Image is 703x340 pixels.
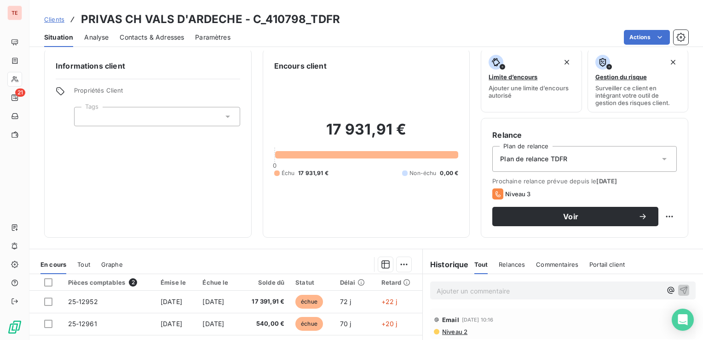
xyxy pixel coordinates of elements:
span: 17 391,91 € [245,297,284,306]
span: [DATE] [202,298,224,305]
span: Propriétés Client [74,87,240,100]
div: Solde dû [245,279,284,286]
span: Portail client [589,261,625,268]
span: 0,00 € [440,169,458,177]
span: Limite d’encours [489,73,537,81]
span: Situation [44,33,73,42]
h2: 17 931,91 € [274,120,459,148]
span: [DATE] [161,298,182,305]
span: Commentaires [536,261,578,268]
h3: PRIVAS CH VALS D'ARDECHE - C_410798_TDFR [81,11,340,28]
span: 21 [15,88,25,97]
span: Tout [77,261,90,268]
div: Open Intercom Messenger [672,309,694,331]
span: Échu [282,169,295,177]
span: [DATE] [596,177,617,185]
span: Analyse [84,33,109,42]
span: +20 j [381,320,398,328]
span: 2 [129,278,137,287]
div: Échue le [202,279,234,286]
div: TE [7,6,22,20]
span: 70 j [340,320,351,328]
button: Gestion du risqueSurveiller ce client en intégrant votre outil de gestion des risques client. [588,49,688,112]
span: 540,00 € [245,319,284,328]
a: Clients [44,15,64,24]
h6: Informations client [56,60,240,71]
span: Voir [503,213,638,220]
span: Surveiller ce client en intégrant votre outil de gestion des risques client. [595,84,680,106]
div: Statut [295,279,329,286]
span: Email [442,316,459,323]
span: Paramètres [195,33,230,42]
span: échue [295,317,323,331]
span: 0 [273,162,277,169]
h6: Relance [492,129,677,141]
div: Retard [381,279,417,286]
span: [DATE] [202,320,224,328]
span: Plan de relance TDFR [500,154,567,164]
span: Gestion du risque [595,73,647,81]
span: Prochaine relance prévue depuis le [492,177,677,185]
div: Délai [340,279,370,286]
div: Émise le [161,279,191,286]
h6: Historique [423,259,469,270]
span: 72 j [340,298,351,305]
span: Relances [499,261,525,268]
span: échue [295,295,323,309]
button: Limite d’encoursAjouter une limite d’encours autorisé [481,49,582,112]
h6: Encours client [274,60,327,71]
span: Non-échu [409,169,436,177]
span: Niveau 2 [441,328,467,335]
span: En cours [40,261,66,268]
span: 25-12952 [68,298,98,305]
span: Niveau 3 [505,190,530,198]
span: 25-12961 [68,320,97,328]
span: 17 931,91 € [298,169,328,177]
button: Voir [492,207,658,226]
button: Actions [624,30,670,45]
span: [DATE] [161,320,182,328]
span: Clients [44,16,64,23]
div: Pièces comptables [68,278,150,287]
span: Tout [474,261,488,268]
span: +22 j [381,298,398,305]
span: [DATE] 10:16 [462,317,494,322]
input: Ajouter une valeur [82,112,89,121]
span: Graphe [101,261,123,268]
img: Logo LeanPay [7,320,22,334]
span: Contacts & Adresses [120,33,184,42]
span: Ajouter une limite d’encours autorisé [489,84,574,99]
